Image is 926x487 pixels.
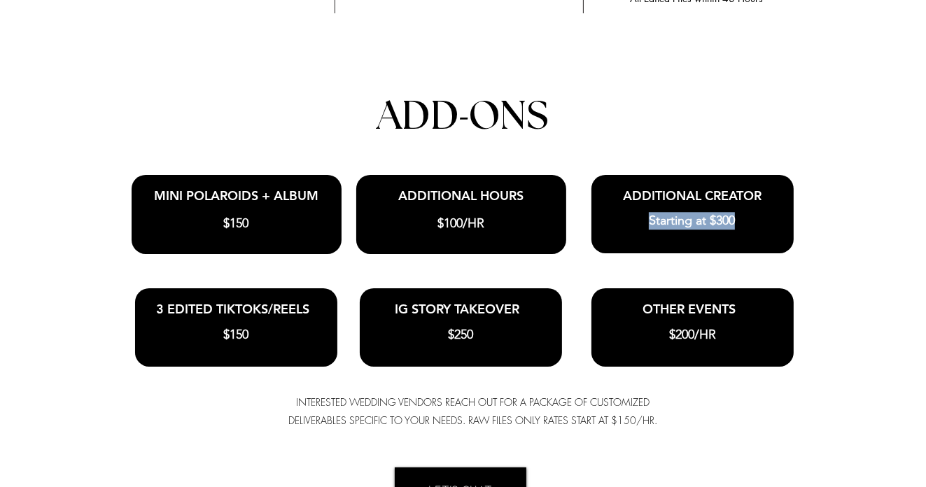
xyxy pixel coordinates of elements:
[624,188,762,204] span: ADDITIONAL CREATOR
[398,188,524,204] span: ADDITIONAL HOURS
[437,216,484,231] span: $100/HR
[649,213,735,228] span: Starting at $300
[154,188,318,204] span: MINI POLAROIDS + ALBUM
[395,301,520,317] span: IG STORY TAKEOVER
[224,327,249,342] span: $150
[643,301,736,317] span: OTHER EVENTS
[224,216,249,231] span: $150
[289,395,658,427] span: INTERESTED WEDDING VENDORS REACH OUT FOR A PACKAGE OF CUSTOMIZED DELIVERABLES SPECIFIC TO YOUR NE...
[156,301,309,317] span: 3 EDITED TIKTOKS/REELS
[669,327,716,342] span: $200/HR
[449,327,474,342] span: $250
[460,90,469,139] span: -
[469,97,549,136] span: ONS
[377,97,460,136] span: ADD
